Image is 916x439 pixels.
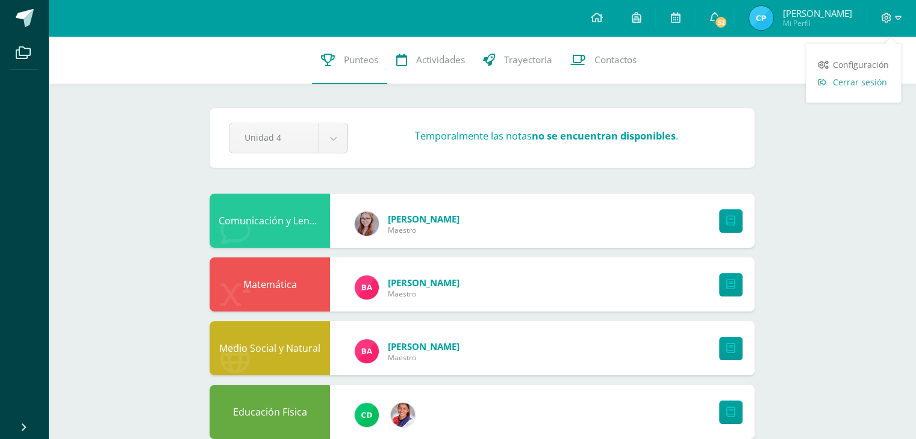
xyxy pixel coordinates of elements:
a: Punteos [312,36,387,84]
span: [PERSON_NAME] [782,7,852,19]
div: Medio Social y Natural [210,321,330,375]
span: Mi Perfil [782,18,852,28]
span: Maestro [388,352,460,363]
span: Trayectoria [504,54,552,66]
span: Cerrar sesión [833,76,887,88]
img: abf197c17e96ec5ee29f3a125368e4cf.png [355,339,379,363]
strong: no se encuentran disponibles [532,129,676,143]
a: Unidad 4 [229,123,347,153]
img: abf197c17e96ec5ee29f3a125368e4cf.png [355,275,379,299]
span: [PERSON_NAME] [388,340,460,352]
a: Actividades [387,36,474,84]
img: 1e93ad846f0fb00ce1359d25c3b11c92.png [355,403,379,427]
img: b155c3ea6a7e98a3dbf3e34bf7586cfd.png [355,212,379,236]
span: Configuración [833,59,889,70]
span: Punteos [344,54,378,66]
img: 73c88fdff1f88e5197e963fb6d152969.png [749,6,773,30]
div: Comunicación y Lenguaje,Idioma Extranjero Inglés [210,194,330,248]
span: 52 [714,16,728,29]
div: Matemática [210,257,330,312]
a: Trayectoria [474,36,561,84]
a: Contactos [561,36,646,84]
span: Contactos [594,54,637,66]
img: 2c4d7ba44be5c4c2807f5e106bc38294.png [391,403,415,427]
h3: Temporalmente las notas . [415,129,678,143]
span: Unidad 4 [245,123,304,152]
a: Cerrar sesión [806,73,901,91]
div: Educación Física [210,385,330,439]
span: Maestro [388,225,460,235]
span: [PERSON_NAME] [388,277,460,289]
span: Maestro [388,289,460,299]
a: Configuración [806,56,901,73]
span: [PERSON_NAME] [388,213,460,225]
span: Actividades [416,54,465,66]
